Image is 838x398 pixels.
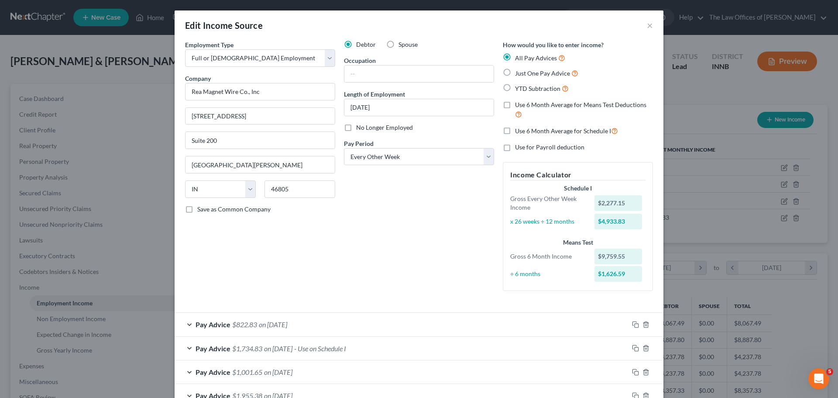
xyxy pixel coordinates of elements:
[506,217,590,226] div: x 26 weeks ÷ 12 months
[506,252,590,261] div: Gross 6 Month Income
[185,41,234,48] span: Employment Type
[185,75,211,82] span: Company
[594,249,642,264] div: $9,759.55
[510,238,646,247] div: Means Test
[344,140,374,147] span: Pay Period
[808,368,829,389] iframe: Intercom live chat
[264,368,292,376] span: on [DATE]
[344,66,494,82] input: --
[826,368,833,375] span: 5
[506,270,590,278] div: ÷ 6 months
[294,344,346,353] span: - Use on Schedule I
[196,368,230,376] span: Pay Advice
[185,156,335,173] input: Enter city...
[344,56,376,65] label: Occupation
[515,101,646,108] span: Use 6 Month Average for Means Test Deductions
[196,344,230,353] span: Pay Advice
[264,180,335,198] input: Enter zip...
[232,320,257,329] span: $822.83
[594,266,642,282] div: $1,626.59
[264,344,292,353] span: on [DATE]
[232,344,262,353] span: $1,734.83
[510,184,646,193] div: Schedule I
[232,368,262,376] span: $1,001.65
[510,170,646,180] h5: Income Calculator
[515,85,560,92] span: YTD Subtraction
[259,320,287,329] span: on [DATE]
[185,83,335,100] input: Search company by name...
[356,124,413,131] span: No Longer Employed
[196,320,230,329] span: Pay Advice
[398,41,418,48] span: Spouse
[594,195,642,211] div: $2,277.15
[503,40,604,49] label: How would you like to enter income?
[647,20,653,31] button: ×
[515,54,557,62] span: All Pay Advices
[344,90,405,99] label: Length of Employment
[185,132,335,149] input: Unit, Suite, etc...
[506,194,590,212] div: Gross Every Other Week Income
[515,69,570,77] span: Just One Pay Advice
[515,143,584,151] span: Use for Payroll deduction
[594,214,642,229] div: $4,933.83
[185,19,263,31] div: Edit Income Source
[344,99,494,116] input: ex: 2 years
[356,41,376,48] span: Debtor
[197,205,271,213] span: Save as Common Company
[515,127,611,135] span: Use 6 Month Average for Schedule I
[185,108,335,125] input: Enter address...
